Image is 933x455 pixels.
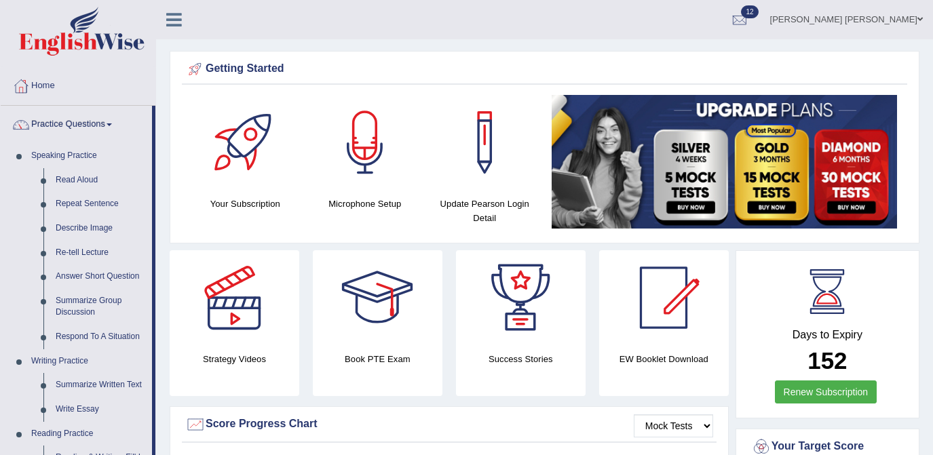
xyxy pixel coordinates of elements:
div: Getting Started [185,59,904,79]
h4: Book PTE Exam [313,352,442,366]
h4: Your Subscription [192,197,299,211]
span: 12 [741,5,758,18]
a: Summarize Group Discussion [50,289,152,325]
a: Speaking Practice [25,144,152,168]
h4: Success Stories [456,352,586,366]
h4: Days to Expiry [751,329,904,341]
h4: Strategy Videos [170,352,299,366]
a: Home [1,67,155,101]
a: Read Aloud [50,168,152,193]
a: Respond To A Situation [50,325,152,349]
a: Write Essay [50,397,152,422]
h4: EW Booklet Download [599,352,729,366]
img: small5.jpg [552,95,898,229]
a: Writing Practice [25,349,152,374]
h4: Update Pearson Login Detail [432,197,538,225]
h4: Microphone Setup [312,197,419,211]
b: 152 [807,347,847,374]
a: Summarize Written Text [50,373,152,397]
a: Describe Image [50,216,152,241]
a: Repeat Sentence [50,192,152,216]
a: Reading Practice [25,422,152,446]
a: Renew Subscription [775,380,877,403]
a: Answer Short Question [50,264,152,289]
div: Score Progress Chart [185,414,713,435]
a: Practice Questions [1,106,152,140]
a: Re-tell Lecture [50,241,152,265]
